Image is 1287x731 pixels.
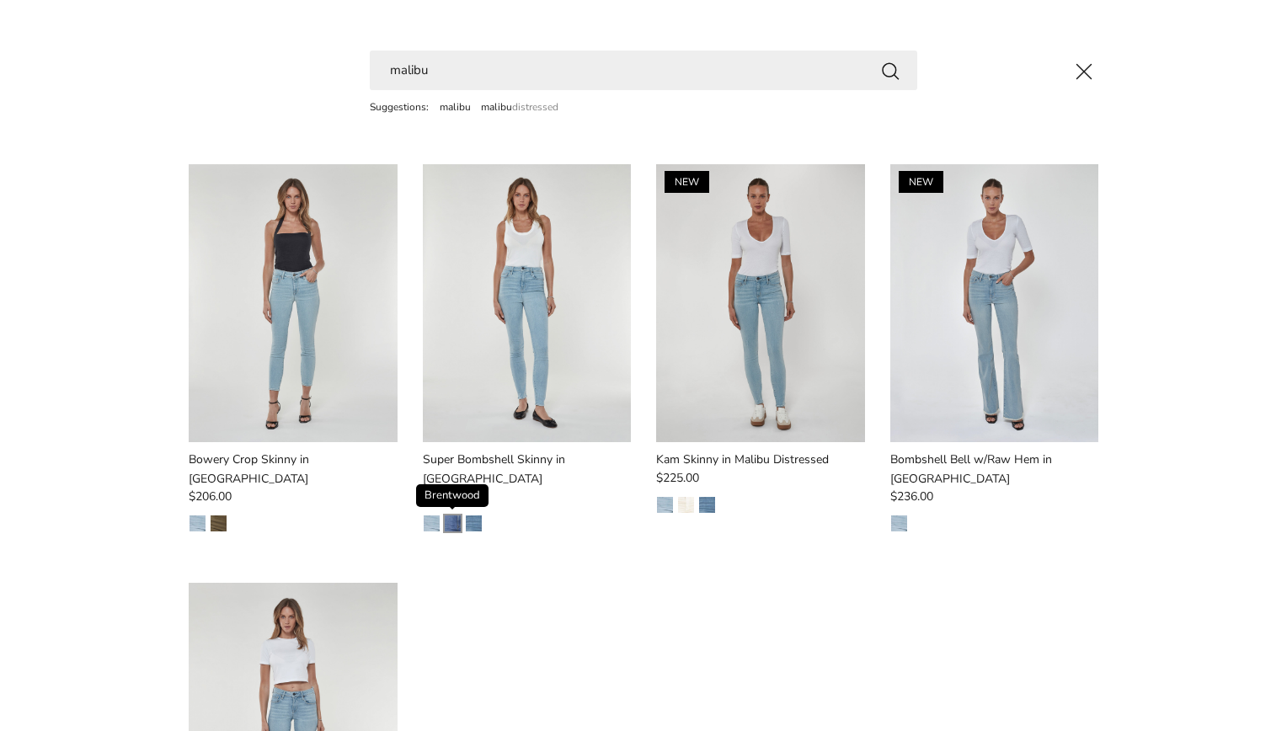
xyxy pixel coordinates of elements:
a: Creamsickle [677,496,695,514]
a: Bowery Crop Skinny in [GEOGRAPHIC_DATA] $206.00 MalibuArmy [189,451,398,532]
span: $206.00 [189,488,232,506]
img: Creamsickle [678,497,694,513]
img: Army [211,515,227,531]
span: $225.00 [656,469,699,488]
a: Malibu Destroy [656,496,674,514]
mark: malibu [481,100,512,114]
span: $236.00 [890,488,933,506]
a: Kam Skinny in Malibu Distressed $225.00 Malibu DestroyCreamsickleLaguna [656,451,865,514]
img: Malibu [891,515,907,531]
a: Malibu [189,515,206,532]
a: Laguna [465,515,483,532]
span: Suggestions: [370,100,429,114]
img: Malibu [190,515,206,531]
a: malibu [440,100,471,114]
a: Malibu [423,515,441,532]
a: Army [210,515,227,532]
div: Bombshell Bell w/Raw Hem in [GEOGRAPHIC_DATA] [890,451,1099,488]
img: Laguna [466,515,482,531]
button: Close [1061,49,1107,94]
a: malibudistressed [481,100,558,114]
a: Bombshell Bell w/Raw Hem in [GEOGRAPHIC_DATA] $236.00 Malibu [890,451,1099,532]
span: Brentwood [416,484,489,507]
a: Laguna [698,496,716,514]
a: Super Bombshell Skinny in [GEOGRAPHIC_DATA] $238.00 MalibuBrentwoodLaguna [423,451,632,532]
button: Search [880,60,900,81]
span: distressed [512,100,558,114]
div: Kam Skinny in Malibu Distressed [656,451,865,469]
a: Brentwood [444,515,462,532]
div: Bowery Crop Skinny in [GEOGRAPHIC_DATA] [189,451,398,488]
img: Brentwood [445,515,461,531]
img: Malibu Destroy [657,497,673,513]
img: Laguna [699,497,715,513]
img: Malibu [424,515,440,531]
div: Super Bombshell Skinny in [GEOGRAPHIC_DATA] [423,451,632,488]
a: Malibu [890,515,908,532]
input: Search [370,51,917,90]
